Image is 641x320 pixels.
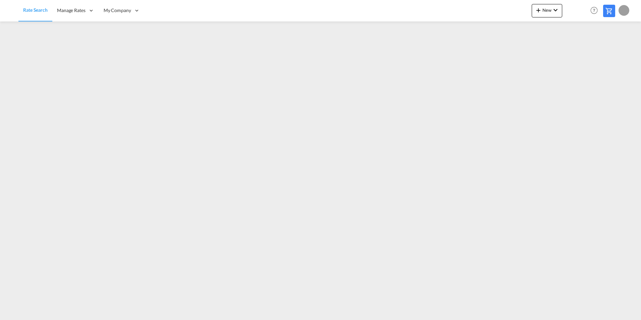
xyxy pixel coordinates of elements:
span: Manage Rates [57,7,85,14]
button: icon-plus 400-fgNewicon-chevron-down [532,4,562,17]
div: Help [588,5,603,17]
md-icon: icon-plus 400-fg [534,6,542,14]
span: New [534,7,560,13]
span: Help [588,5,600,16]
span: My Company [104,7,131,14]
md-icon: icon-chevron-down [551,6,560,14]
span: Rate Search [23,7,48,13]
